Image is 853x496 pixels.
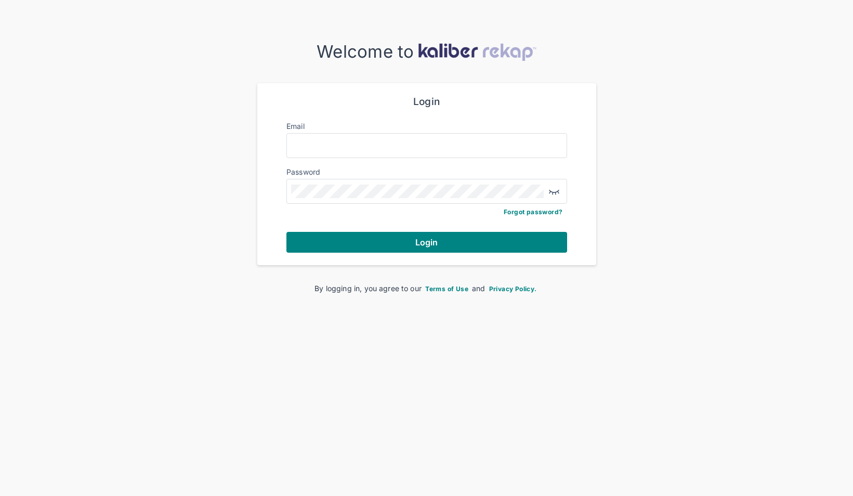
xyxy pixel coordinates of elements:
img: eye-closed.fa43b6e4.svg [548,185,560,198]
div: Login [286,96,567,108]
a: Privacy Policy. [488,284,539,293]
span: Login [415,237,438,247]
span: Terms of Use [425,285,468,293]
label: Email [286,122,305,130]
button: Login [286,232,567,253]
img: kaliber-logo [418,43,536,61]
span: Privacy Policy. [489,285,537,293]
a: Forgot password? [504,208,562,216]
div: By logging in, you agree to our and [274,283,580,294]
a: Terms of Use [424,284,470,293]
label: Password [286,167,321,176]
